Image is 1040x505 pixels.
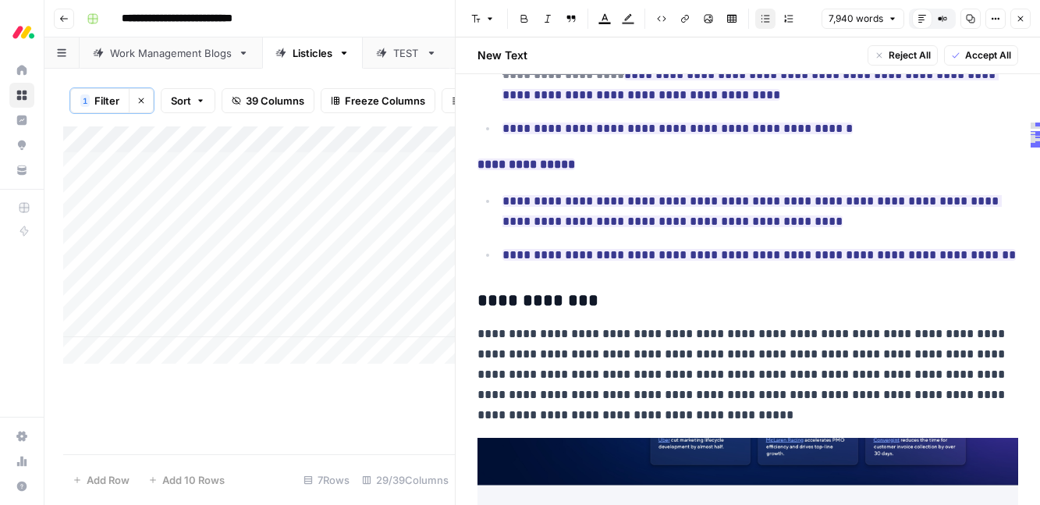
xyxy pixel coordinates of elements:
a: Settings [9,424,34,449]
button: Add Row [63,468,139,493]
a: Listicles [262,37,363,69]
button: Add 10 Rows [139,468,234,493]
span: 1 [83,94,87,107]
span: 7,940 words [829,12,883,26]
div: Listicles [293,45,332,61]
div: Work Management Blogs [110,45,232,61]
a: Work Management Blogs [80,37,262,69]
a: Your Data [9,158,34,183]
span: Freeze Columns [345,93,425,108]
span: Filter [94,93,119,108]
button: 39 Columns [222,88,314,113]
span: Add 10 Rows [162,472,225,488]
a: Opportunities [9,133,34,158]
button: Freeze Columns [321,88,435,113]
a: TEST [363,37,450,69]
button: 7,940 words [822,9,904,29]
img: Monday.com Logo [9,18,37,46]
button: 1Filter [70,88,129,113]
button: Accept All [944,45,1018,66]
span: 39 Columns [246,93,304,108]
a: Home [9,58,34,83]
span: Reject All [889,48,931,62]
h2: New Text [477,48,527,63]
div: 7 Rows [297,468,356,493]
button: Reject All [868,45,938,66]
div: TEST [393,45,420,61]
a: Usage [9,449,34,474]
button: Sort [161,88,215,113]
a: Browse [9,83,34,108]
span: Sort [171,93,191,108]
button: Help + Support [9,474,34,499]
span: Add Row [87,472,130,488]
a: Insights [9,108,34,133]
div: 29/39 Columns [356,468,455,493]
div: 1 [80,94,90,107]
span: Accept All [965,48,1011,62]
button: Workspace: Monday.com [9,12,34,52]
